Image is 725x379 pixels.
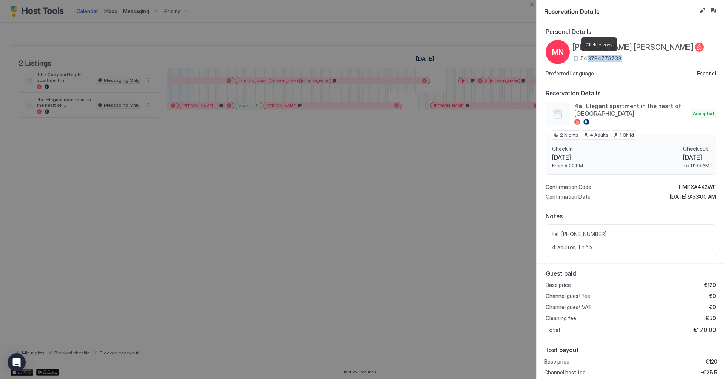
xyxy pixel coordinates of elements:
[546,304,592,311] span: Channel guest VAT
[544,358,569,365] span: Base price
[693,326,716,334] span: €170.00
[552,146,583,152] span: Check in
[546,28,716,35] span: Personal Details
[546,89,716,97] span: Reservation Details
[700,369,717,376] span: -€25.5
[8,353,26,371] div: Open Intercom Messenger
[546,212,716,220] span: Notes
[573,43,693,52] span: [PERSON_NAME] [PERSON_NAME]
[574,102,688,117] span: 4a · Elegant apartment in the heart of [GEOGRAPHIC_DATA]
[546,315,576,322] span: Cleaning fee
[683,146,710,152] span: Check out
[679,184,716,190] span: HMPXA4X2WF
[698,6,707,15] button: Edit reservation
[552,46,564,58] span: MN
[552,163,583,168] span: From 5:00 PM
[544,6,696,15] span: Reservation Details
[580,55,622,62] span: 543794773738
[683,153,710,161] span: [DATE]
[546,282,571,288] span: Base price
[590,132,608,138] span: 4 Adults
[546,184,591,190] span: Confirmation Code
[693,110,714,117] span: Accepted
[670,193,716,200] span: [DATE] 9:53:00 AM
[544,369,586,376] span: Channel host fee
[697,70,716,77] span: Español
[709,293,716,299] span: €0
[552,153,583,161] span: [DATE]
[546,70,594,77] span: Preferred Language
[708,6,717,15] button: Inbox
[546,293,590,299] span: Channel guest fee
[586,42,612,48] span: Click to copy
[709,304,716,311] span: €0
[546,326,560,334] span: Total
[544,346,717,354] span: Host payout
[546,270,716,277] span: Guest paid
[683,163,710,168] span: To 11:00 AM
[706,315,716,322] span: €50
[704,282,716,288] span: €120
[560,132,578,138] span: 2 Nights
[620,132,634,138] span: 1 Child
[552,231,710,251] span: tel [PHONE_NUMBER] 4 adultos, 1 niño
[546,193,591,200] span: Confirmation Date
[706,358,717,365] span: €120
